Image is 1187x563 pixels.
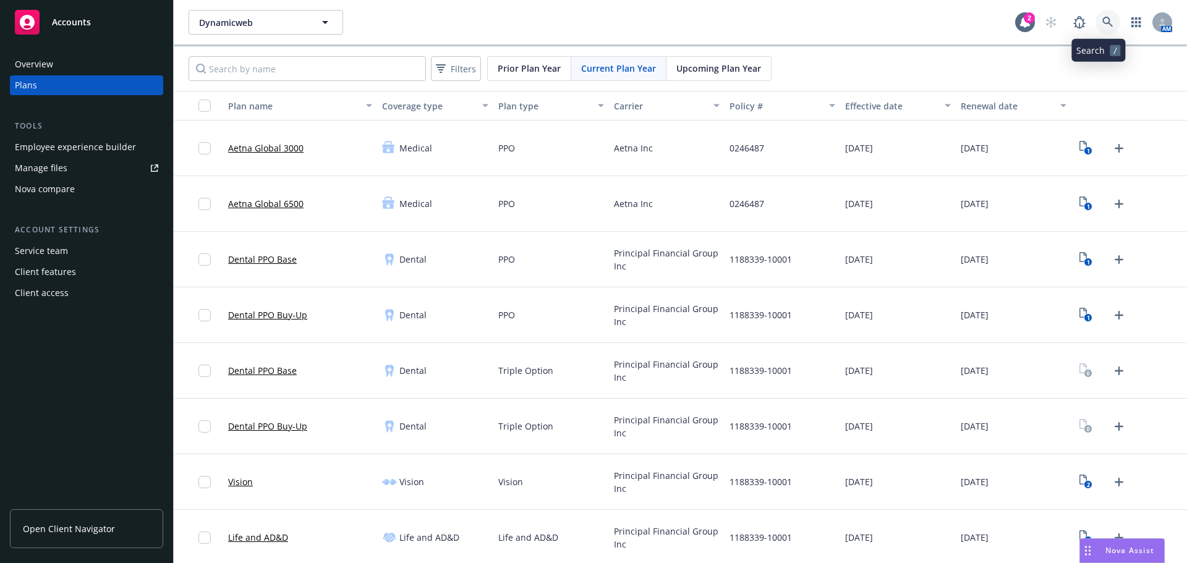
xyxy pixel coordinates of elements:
span: Triple Option [498,420,553,433]
text: 1 [1087,203,1090,211]
span: Dynamicweb [199,16,306,29]
span: Vision [498,475,523,488]
a: Aetna Global 3000 [228,142,304,155]
span: Vision [399,475,424,488]
span: 1188339-10001 [730,308,792,321]
a: View Plan Documents [1076,417,1096,436]
div: Policy # [730,99,822,112]
button: Coverage type [377,91,493,121]
text: 1 [1087,314,1090,322]
span: 0246487 [730,142,764,155]
span: 1188339-10001 [730,364,792,377]
span: PPO [498,308,515,321]
span: PPO [498,197,515,210]
div: Manage files [15,158,67,178]
span: [DATE] [845,142,873,155]
span: Dental [399,420,427,433]
span: Open Client Navigator [23,522,115,535]
span: [DATE] [961,531,989,544]
a: Upload Plan Documents [1109,250,1129,269]
div: Service team [15,241,68,261]
span: Medical [399,197,432,210]
a: Upload Plan Documents [1109,417,1129,436]
span: [DATE] [961,253,989,266]
input: Toggle Row Selected [198,198,211,210]
span: Dental [399,308,427,321]
input: Toggle Row Selected [198,531,211,544]
span: Filters [433,60,479,78]
a: Switch app [1124,10,1149,35]
span: Current Plan Year [581,62,656,75]
span: [DATE] [845,364,873,377]
span: Accounts [52,17,91,27]
span: 1188339-10001 [730,531,792,544]
div: Coverage type [382,99,474,112]
a: Life and AD&D [228,531,288,544]
span: [DATE] [961,475,989,488]
div: Client features [15,262,76,282]
a: Upload Plan Documents [1109,194,1129,214]
span: [DATE] [845,531,873,544]
span: 1188339-10001 [730,420,792,433]
span: Triple Option [498,364,553,377]
input: Toggle Row Selected [198,309,211,321]
button: Policy # [725,91,840,121]
a: Upload Plan Documents [1109,472,1129,492]
a: Manage files [10,158,163,178]
span: [DATE] [845,475,873,488]
span: [DATE] [845,253,873,266]
a: View Plan Documents [1076,305,1096,325]
div: Client access [15,283,69,303]
span: Principal Financial Group Inc [614,358,720,384]
span: Nova Assist [1105,545,1154,556]
span: Life and AD&D [498,531,558,544]
a: Upload Plan Documents [1109,138,1129,158]
span: 1188339-10001 [730,253,792,266]
span: 1188339-10001 [730,475,792,488]
button: Renewal date [956,91,1071,121]
span: [DATE] [845,197,873,210]
div: Employee experience builder [15,137,136,157]
span: Dental [399,253,427,266]
a: Nova compare [10,179,163,199]
button: Filters [431,56,481,81]
a: View Plan Documents [1076,528,1096,548]
a: Employee experience builder [10,137,163,157]
input: Toggle Row Selected [198,476,211,488]
a: Upload Plan Documents [1109,361,1129,381]
span: Life and AD&D [399,531,459,544]
div: Nova compare [15,179,75,199]
input: Search by name [189,56,426,81]
div: Account settings [10,224,163,236]
a: Vision [228,475,253,488]
a: View Plan Documents [1076,138,1096,158]
div: Tools [10,120,163,132]
a: Dental PPO Base [228,253,297,266]
span: Aetna Inc [614,197,653,210]
a: Upload Plan Documents [1109,305,1129,325]
span: [DATE] [961,420,989,433]
a: View Plan Documents [1076,250,1096,269]
a: View Plan Documents [1076,194,1096,214]
span: Dental [399,364,427,377]
div: Effective date [845,99,937,112]
button: Plan name [223,91,377,121]
span: Aetna Inc [614,142,653,155]
div: Plans [15,75,37,95]
span: Principal Financial Group Inc [614,413,720,439]
div: Plan name [228,99,359,112]
a: Report a Bug [1067,10,1092,35]
div: Carrier [614,99,706,112]
div: Drag to move [1080,539,1096,562]
span: Principal Financial Group Inc [614,469,720,495]
div: Plan type [498,99,590,112]
a: Dental PPO Buy-Up [228,308,307,321]
span: PPO [498,142,515,155]
a: Service team [10,241,163,261]
span: [DATE] [845,420,873,433]
button: Dynamicweb [189,10,343,35]
span: 0246487 [730,197,764,210]
span: Principal Financial Group Inc [614,525,720,551]
a: Dental PPO Base [228,364,297,377]
a: Upload Plan Documents [1109,528,1129,548]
